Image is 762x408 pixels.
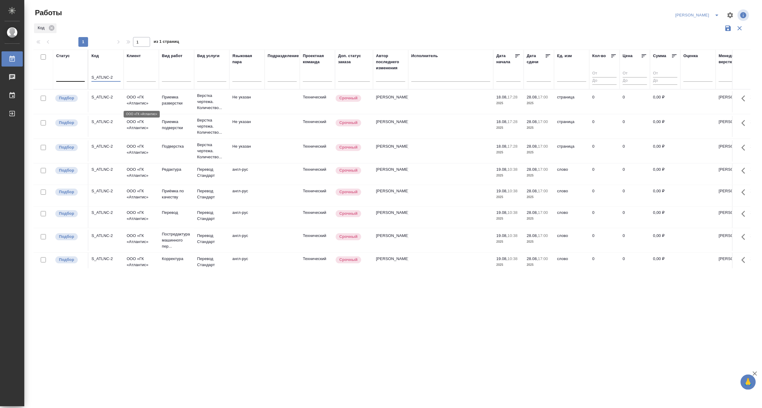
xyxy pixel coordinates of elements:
p: 2025 [527,100,551,106]
p: 19.08, [496,189,508,193]
div: Вид услуги [197,53,220,59]
td: Технический [300,91,335,112]
p: 2025 [496,173,521,179]
p: Подбор [59,120,74,126]
p: Верстка чертежа. Количество... [197,142,226,160]
div: Ед. изм [557,53,572,59]
p: Код [38,25,46,31]
p: [PERSON_NAME] [719,188,748,194]
p: ООО «ГК «Атлантис» [127,210,156,222]
td: англ-рус [229,163,265,185]
p: Срочный [339,167,358,173]
p: Срочный [339,95,358,101]
p: 2025 [496,125,521,131]
p: 28.08, [527,167,538,172]
p: 17:00 [538,119,548,124]
td: [PERSON_NAME] [373,163,408,185]
p: 2025 [496,239,521,245]
p: Редактура [162,166,191,173]
div: Цена [623,53,633,59]
td: англ-рус [229,207,265,228]
p: Срочный [339,144,358,150]
td: Технический [300,185,335,206]
div: Кол-во [592,53,606,59]
p: 28.08, [527,95,538,99]
p: 17:00 [538,167,548,172]
div: Сумма [653,53,666,59]
td: [PERSON_NAME] [373,230,408,251]
p: Подбор [59,189,74,195]
p: Подбор [59,234,74,240]
td: 0,00 ₽ [650,140,681,162]
p: 17:00 [538,95,548,99]
p: 18.08, [496,144,508,149]
td: 0 [589,163,620,185]
p: 28.08, [527,119,538,124]
p: Подбор [59,167,74,173]
td: 0,00 ₽ [650,230,681,251]
p: 28.08, [527,189,538,193]
div: split button [674,10,723,20]
p: Верстка чертежа. Количество... [197,117,226,135]
p: Перевод Стандарт [197,256,226,268]
input: От [653,70,678,77]
p: 17:28 [508,144,518,149]
button: Сбросить фильтры [734,22,746,34]
td: 0 [589,230,620,251]
td: 0 [589,253,620,274]
p: 19.08, [496,256,508,261]
p: 2025 [527,239,551,245]
td: 0,00 ₽ [650,163,681,185]
span: Посмотреть информацию [738,9,750,21]
div: Менеджеры верстки [719,53,748,65]
div: Автор последнего изменения [376,53,405,71]
td: 0,00 ₽ [650,253,681,274]
div: Проектная команда [303,53,332,65]
td: 0 [589,207,620,228]
td: страница [554,116,589,137]
p: Корректура [162,256,191,262]
div: S_ATLNC-2 [91,210,121,216]
td: 0 [620,116,650,137]
button: Здесь прячутся важные кнопки [738,163,753,178]
td: англ-рус [229,230,265,251]
td: 0,00 ₽ [650,116,681,137]
p: Перевод Стандарт [197,166,226,179]
p: 28.08, [527,210,538,215]
div: Исполнитель [411,53,438,59]
input: До [653,77,678,85]
p: Подбор [59,257,74,263]
p: 2025 [527,125,551,131]
p: 2025 [527,194,551,200]
button: Здесь прячутся важные кнопки [738,140,753,155]
td: 0,00 ₽ [650,185,681,206]
p: [PERSON_NAME] [719,143,748,149]
p: Приемка разверстки [162,94,191,106]
div: Оценка [684,53,698,59]
input: От [623,70,647,77]
td: Технический [300,253,335,274]
td: страница [554,91,589,112]
p: 10:38 [508,189,518,193]
p: 2025 [496,216,521,222]
p: Срочный [339,189,358,195]
p: Срочный [339,257,358,263]
div: S_ATLNC-2 [91,233,121,239]
p: 10:38 [508,256,518,261]
p: 19.08, [496,167,508,172]
p: 2025 [496,149,521,156]
p: [PERSON_NAME] [719,210,748,216]
td: слово [554,230,589,251]
td: Технический [300,207,335,228]
div: Можно подбирать исполнителей [55,166,85,175]
p: [PERSON_NAME] [719,233,748,239]
p: 10:38 [508,167,518,172]
td: страница [554,140,589,162]
td: Не указан [229,91,265,112]
p: Перевод Стандарт [197,188,226,200]
p: [PERSON_NAME] [719,94,748,100]
div: Можно подбирать исполнителей [55,119,85,127]
div: Можно подбирать исполнителей [55,210,85,218]
p: Перевод Стандарт [197,233,226,245]
div: S_ATLNC-2 [91,256,121,262]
